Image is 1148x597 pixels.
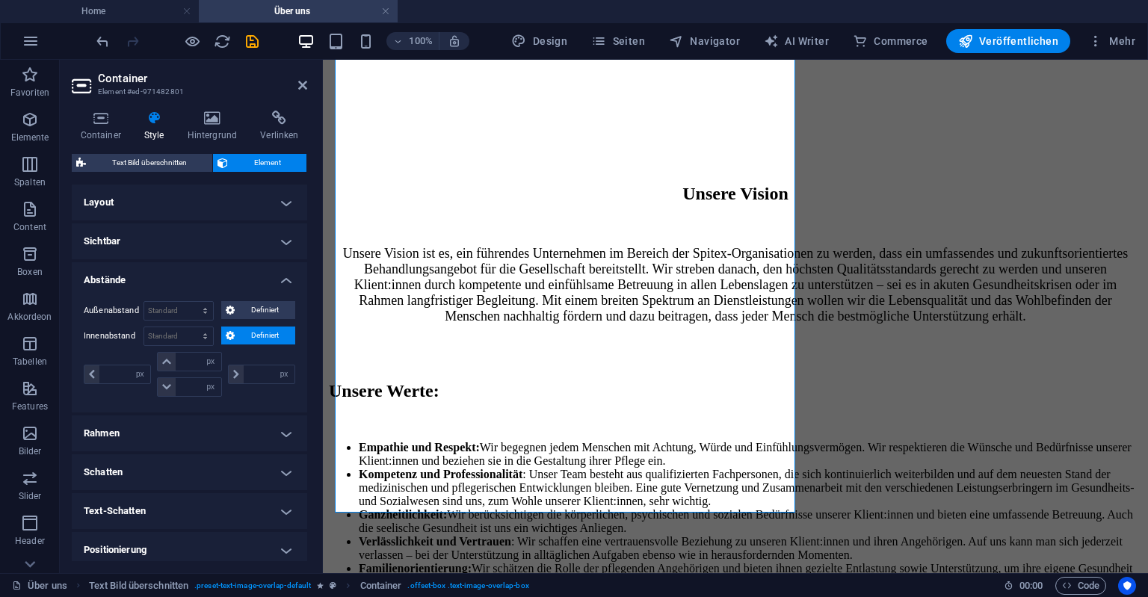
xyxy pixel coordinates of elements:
[199,3,398,19] h4: Über uns
[15,535,45,547] p: Header
[511,34,567,49] span: Design
[89,577,188,595] span: Klick zum Auswählen. Doppelklick zum Bearbeiten
[1055,577,1106,595] button: Code
[14,176,46,188] p: Spalten
[10,87,49,99] p: Favoriten
[84,302,143,320] label: Außenabstand
[213,154,306,172] button: Element
[958,34,1058,49] span: Veröffentlichen
[12,400,48,412] p: Features
[505,29,573,53] button: Design
[72,415,307,451] h4: Rahmen
[591,34,645,49] span: Seiten
[72,493,307,529] h4: Text-Schatten
[764,34,829,49] span: AI Writer
[19,490,42,502] p: Slider
[98,85,277,99] h3: Element #ed-971482801
[135,111,179,142] h4: Style
[93,32,111,50] button: undo
[946,29,1070,53] button: Veröffentlichen
[386,32,439,50] button: 100%
[72,154,212,172] button: Text Bild überschnitten
[84,327,143,345] label: Innenabstand
[72,454,307,490] h4: Schatten
[663,29,746,53] button: Navigator
[11,132,49,143] p: Elemente
[183,32,201,50] button: Klicke hier, um den Vorschau-Modus zu verlassen
[409,32,433,50] h6: 100%
[17,266,43,278] p: Boxen
[360,577,402,595] span: Klick zum Auswählen. Doppelklick zum Bearbeiten
[213,32,231,50] button: reload
[7,311,52,323] p: Akkordeon
[847,29,934,53] button: Commerce
[585,29,651,53] button: Seiten
[239,327,291,344] span: Definiert
[758,29,835,53] button: AI Writer
[252,111,307,142] h4: Verlinken
[19,445,42,457] p: Bilder
[448,34,461,48] i: Bei Größenänderung Zoomstufe automatisch an das gewählte Gerät anpassen.
[1004,577,1043,595] h6: Session-Zeit
[669,34,740,49] span: Navigator
[13,221,46,233] p: Content
[244,33,261,50] i: Save (Ctrl+S)
[72,185,307,220] h4: Layout
[72,532,307,568] h4: Positionierung
[179,111,252,142] h4: Hintergrund
[98,72,307,85] h2: Container
[90,154,208,172] span: Text Bild überschnitten
[1088,34,1135,49] span: Mehr
[1082,29,1141,53] button: Mehr
[232,154,302,172] span: Element
[407,577,528,595] span: . offset-box .text-image-overlap-box
[505,29,573,53] div: Design (Strg+Alt+Y)
[13,356,47,368] p: Tabellen
[89,577,529,595] nav: breadcrumb
[1118,577,1136,595] button: Usercentrics
[12,577,67,595] a: Klick, um Auswahl aufzuheben. Doppelklick öffnet Seitenverwaltung
[1062,577,1099,595] span: Code
[72,262,307,289] h4: Abstände
[94,33,111,50] i: Rückgängig: Bild ändern (Strg+Z)
[243,32,261,50] button: save
[853,34,928,49] span: Commerce
[72,111,135,142] h4: Container
[239,301,291,319] span: Definiert
[1030,580,1032,591] span: :
[221,327,296,344] button: Definiert
[317,581,324,590] i: Element enthält eine Animation
[1019,577,1043,595] span: 00 00
[221,301,296,319] button: Definiert
[194,577,311,595] span: . preset-text-image-overlap-default
[330,581,336,590] i: Dieses Element ist ein anpassbares Preset
[72,223,307,259] h4: Sichtbar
